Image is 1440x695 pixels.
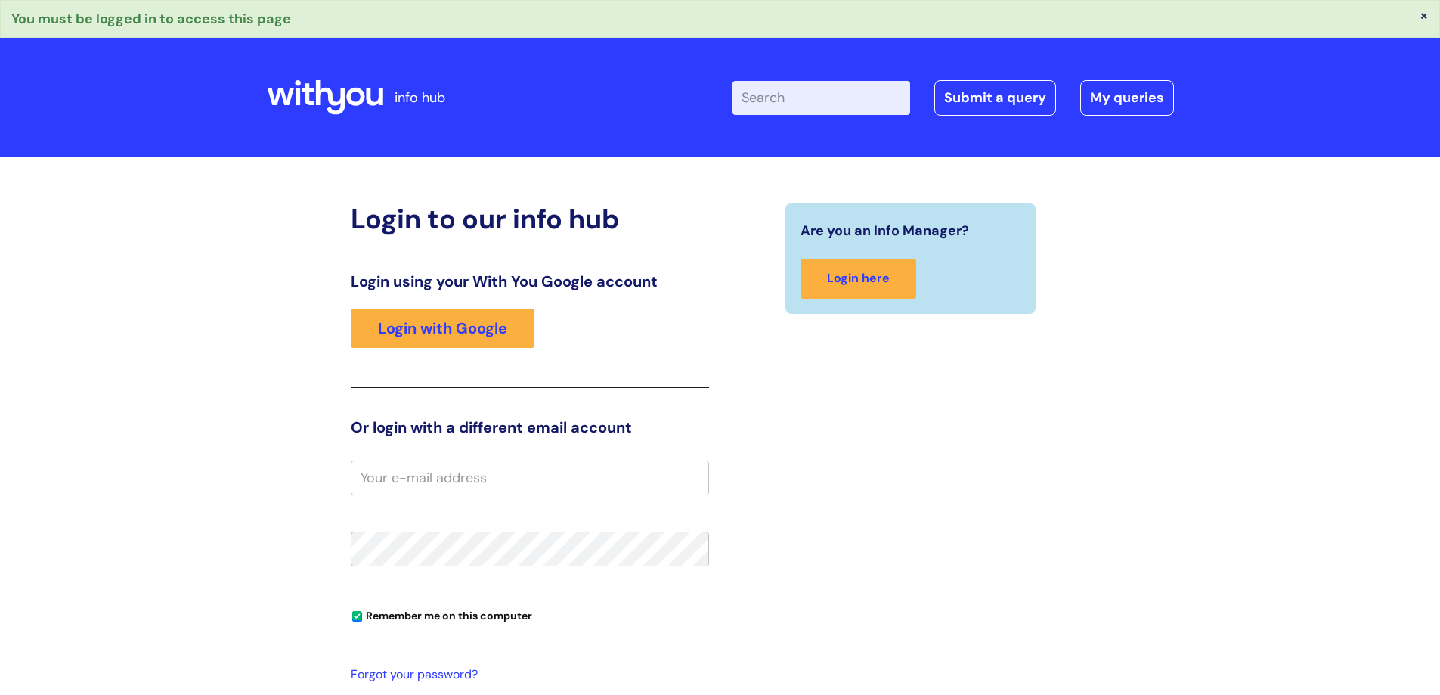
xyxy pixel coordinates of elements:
input: Your e-mail address [351,461,709,495]
a: Submit a query [934,80,1056,115]
a: Login here [801,259,916,299]
input: Search [732,81,910,114]
a: Login with Google [351,309,534,348]
h2: Login to our info hub [351,203,709,235]
h3: Or login with a different email account [351,418,709,436]
button: × [1420,8,1429,22]
p: info hub [395,85,445,110]
label: Remember me on this computer [351,606,532,622]
div: You can uncheck this option if you're logging in from a shared device [351,603,709,627]
a: My queries [1080,80,1174,115]
span: Are you an Info Manager? [801,219,969,243]
input: Remember me on this computer [352,612,362,622]
h3: Login using your With You Google account [351,272,709,290]
a: Forgot your password? [351,664,701,686]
